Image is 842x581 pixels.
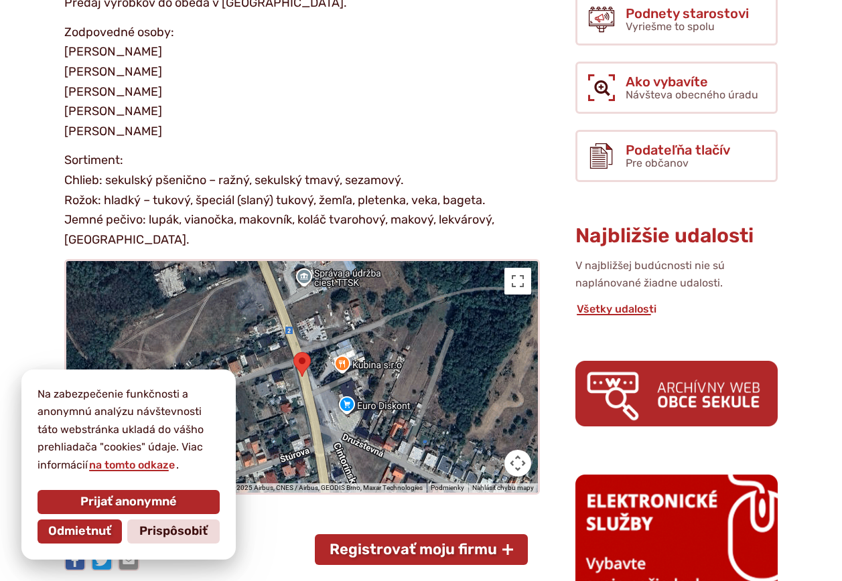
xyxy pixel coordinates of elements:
[330,541,497,558] span: Registrovať moju firmu
[504,268,531,295] button: Prepnúť zobrazenie na celú obrazovku
[626,157,689,169] span: Pre občanov
[504,450,531,477] button: Ovládať kameru na mape
[575,361,778,426] img: archiv.png
[38,519,122,544] button: Odmietnuť
[575,303,658,315] a: Všetky udalosti
[575,225,778,247] h3: Najbližšie udalosti
[575,62,778,114] a: Ako vybavíte Návšteva obecného úradu
[626,143,730,157] span: Podateľňa tlačív
[64,550,86,571] img: Zdieľať na Facebooku
[626,74,758,89] span: Ako vybavíte
[80,495,177,509] span: Prijať anonymné
[139,524,208,539] span: Prispôsobiť
[38,386,220,474] p: Na zabezpečenie funkčnosti a anonymnú analýzu návštevnosti táto webstránka ukladá do vášho prehli...
[626,6,749,21] span: Podnety starostovi
[472,484,534,491] a: Nahlásiť chybu mapy
[64,527,540,547] p: Zdieľajte
[575,257,778,293] p: V najbližšej budúcnosti nie sú naplánované žiadne udalosti.
[48,524,111,539] span: Odmietnuť
[88,459,176,471] a: na tomto odkaze
[315,534,528,565] button: Registrovať moju firmu
[64,151,540,250] p: Sortiment: Chlieb: sekulský pšenično – ražný, sekulský tmavý, sezamový. Rožok: hladký – tukový, š...
[91,550,113,571] img: Zdieľať na Twitteri
[575,130,778,182] a: Podateľňa tlačív Pre občanov
[38,490,220,514] button: Prijať anonymné
[151,484,423,491] span: Údaje máp ©2025 Obrázky ©2025 Airbus, CNES / Airbus, GEODIS Brno, Maxar Technologies
[64,23,540,142] p: Zodpovedné osoby: [PERSON_NAME] [PERSON_NAME] [PERSON_NAME] [PERSON_NAME] [PERSON_NAME]
[118,550,139,571] img: Zdieľať e-mailom
[127,519,220,544] button: Prispôsobiť
[626,20,715,33] span: Vyriešme to spolu
[626,88,758,101] span: Návšteva obecného úradu
[431,484,464,491] a: Podmienky (otvorí sa na novej karte)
